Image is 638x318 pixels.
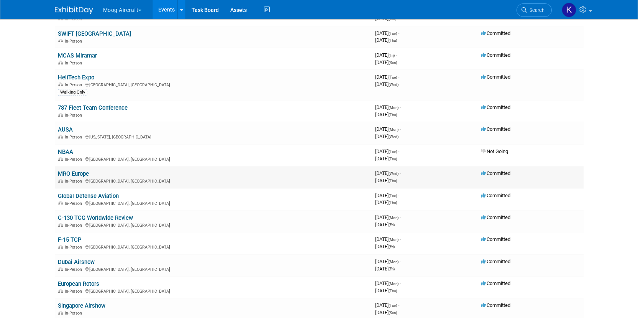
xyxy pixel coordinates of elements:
img: ExhibitDay [55,7,93,14]
span: (Thu) [389,179,397,183]
span: In-Person [65,311,84,316]
span: Committed [481,236,510,242]
span: Committed [481,259,510,264]
span: [DATE] [375,214,401,220]
img: In-Person Event [58,157,63,161]
div: [GEOGRAPHIC_DATA], [GEOGRAPHIC_DATA] [58,222,369,228]
span: (Tue) [389,194,397,198]
span: In-Person [65,135,84,140]
span: - [400,104,401,110]
span: - [396,52,397,58]
span: In-Person [65,267,84,272]
a: NBAA [58,148,73,155]
img: In-Person Event [58,267,63,271]
span: (Fri) [389,53,395,58]
span: - [400,236,401,242]
span: [DATE] [375,148,399,154]
img: In-Person Event [58,223,63,227]
span: [DATE] [375,259,401,264]
span: (Tue) [389,150,397,154]
span: Committed [481,104,510,110]
span: - [400,280,401,286]
a: C-130 TCG Worldwide Review [58,214,133,221]
span: In-Person [65,61,84,66]
span: (Mon) [389,282,399,286]
span: [DATE] [375,222,395,227]
div: [US_STATE], [GEOGRAPHIC_DATA] [58,133,369,140]
span: [DATE] [375,236,401,242]
span: [DATE] [375,302,399,308]
a: Dubai Airshow [58,259,95,265]
span: In-Person [65,245,84,250]
span: (Tue) [389,31,397,36]
span: (Mon) [389,105,399,110]
img: In-Person Event [58,135,63,138]
a: MRO Europe [58,170,89,177]
span: (Mon) [389,260,399,264]
span: [DATE] [375,193,399,198]
span: (Sun) [389,311,397,315]
span: [DATE] [375,52,397,58]
a: Global Defense Aviation [58,193,119,199]
div: [GEOGRAPHIC_DATA], [GEOGRAPHIC_DATA] [58,244,369,250]
span: [DATE] [375,170,401,176]
div: [GEOGRAPHIC_DATA], [GEOGRAPHIC_DATA] [58,156,369,162]
a: HeliTech Expo [58,74,94,81]
span: [DATE] [375,244,395,249]
span: Committed [481,170,510,176]
span: (Mon) [389,127,399,132]
img: In-Person Event [58,311,63,315]
span: - [398,74,399,80]
img: In-Person Event [58,39,63,43]
span: Committed [481,126,510,132]
span: (Fri) [389,245,395,249]
img: In-Person Event [58,201,63,205]
span: - [400,170,401,176]
a: AUSA [58,126,73,133]
a: European Rotors [58,280,99,287]
span: [DATE] [375,266,395,272]
span: In-Person [65,113,84,118]
span: (Thu) [389,113,397,117]
a: SWIFT [GEOGRAPHIC_DATA] [58,30,131,37]
span: [DATE] [375,59,397,65]
span: [DATE] [375,133,399,139]
img: In-Person Event [58,179,63,183]
span: In-Person [65,39,84,44]
span: [DATE] [375,112,397,117]
div: [GEOGRAPHIC_DATA], [GEOGRAPHIC_DATA] [58,178,369,184]
div: [GEOGRAPHIC_DATA], [GEOGRAPHIC_DATA] [58,288,369,294]
img: In-Person Event [58,113,63,117]
a: MCAS Miramar [58,52,97,59]
a: 787 Fleet Team Conference [58,104,128,111]
span: Committed [481,193,510,198]
span: [DATE] [375,199,397,205]
span: - [398,148,399,154]
span: [DATE] [375,37,397,43]
span: Committed [481,52,510,58]
span: In-Person [65,157,84,162]
span: In-Person [65,289,84,294]
span: [DATE] [375,310,397,315]
span: (Fri) [389,223,395,227]
span: [DATE] [375,280,401,286]
span: (Wed) [389,82,399,87]
span: Committed [481,74,510,80]
span: In-Person [65,201,84,206]
span: (Tue) [389,303,397,308]
span: In-Person [65,82,84,87]
span: Committed [481,280,510,286]
span: - [398,302,399,308]
span: Search [527,7,545,13]
span: [DATE] [375,30,399,36]
img: In-Person Event [58,82,63,86]
span: (Sun) [389,61,397,65]
span: - [400,214,401,220]
a: Singapore Airshow [58,302,105,309]
span: In-Person [65,179,84,184]
span: [DATE] [375,74,399,80]
span: - [400,126,401,132]
span: [DATE] [375,81,399,87]
span: (Wed) [389,171,399,176]
span: In-Person [65,223,84,228]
